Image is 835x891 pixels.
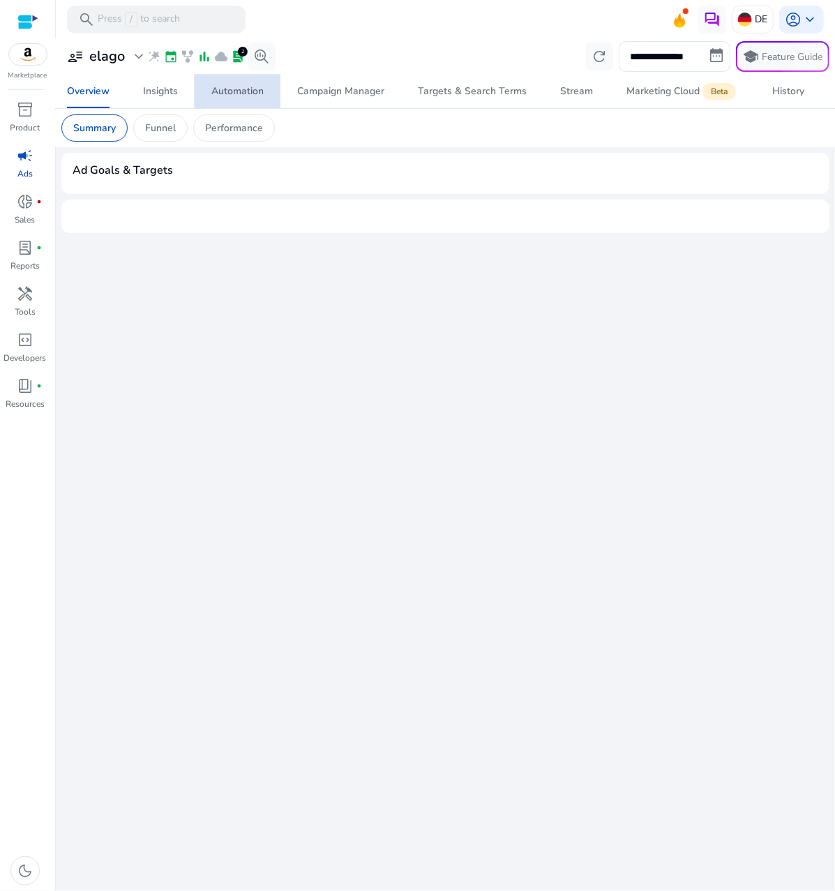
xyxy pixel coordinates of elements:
button: refresh [585,43,613,70]
p: Sales [15,214,36,226]
span: refresh [591,48,608,65]
span: keyboard_arrow_down [802,11,818,28]
p: Developers [4,352,47,364]
span: fiber_manual_record [36,199,42,204]
p: Resources [6,398,45,410]
span: expand_more [130,48,147,65]
span: search_insights [253,48,270,65]
span: lab_profile [231,50,245,63]
div: Marketing Cloud [626,86,739,97]
div: Stream [560,87,593,96]
span: bar_chart [197,50,211,63]
img: amazon.svg [9,44,47,65]
div: Overview [67,87,110,96]
span: book_4 [17,377,33,394]
p: Reports [10,260,40,272]
p: Tools [15,306,36,318]
p: Product [10,121,40,134]
p: Marketplace [8,70,47,81]
span: search [78,11,95,28]
span: handyman [17,285,33,302]
div: Campaign Manager [297,87,384,96]
img: de.svg [738,13,752,27]
div: History [772,87,804,96]
span: fiber_manual_record [36,245,42,250]
span: lab_profile [17,239,33,256]
span: family_history [181,50,195,63]
button: search_insights [248,43,276,70]
button: schoolFeature Guide [736,41,829,72]
span: campaign [17,147,33,164]
p: Ads [17,167,33,180]
span: dark_mode [17,862,33,879]
span: fiber_manual_record [36,383,42,389]
span: user_attributes [67,48,84,65]
p: Feature Guide [762,50,823,64]
p: Summary [73,121,116,135]
span: / [125,12,137,27]
p: DE [755,7,767,31]
div: Automation [211,87,264,96]
span: school [743,48,760,65]
p: Performance [205,121,263,135]
span: Beta [702,83,736,100]
h4: Ad Goals & Targets [73,164,173,177]
span: inventory_2 [17,101,33,118]
span: event [164,50,178,63]
span: wand_stars [147,50,161,63]
span: account_circle [785,11,802,28]
span: code_blocks [17,331,33,348]
div: 2 [238,47,248,57]
span: donut_small [17,193,33,210]
p: Funnel [145,121,176,135]
p: Press to search [98,12,180,27]
div: Insights [143,87,178,96]
div: Targets & Search Terms [418,87,527,96]
h3: elago [89,48,125,65]
span: cloud [214,50,228,63]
